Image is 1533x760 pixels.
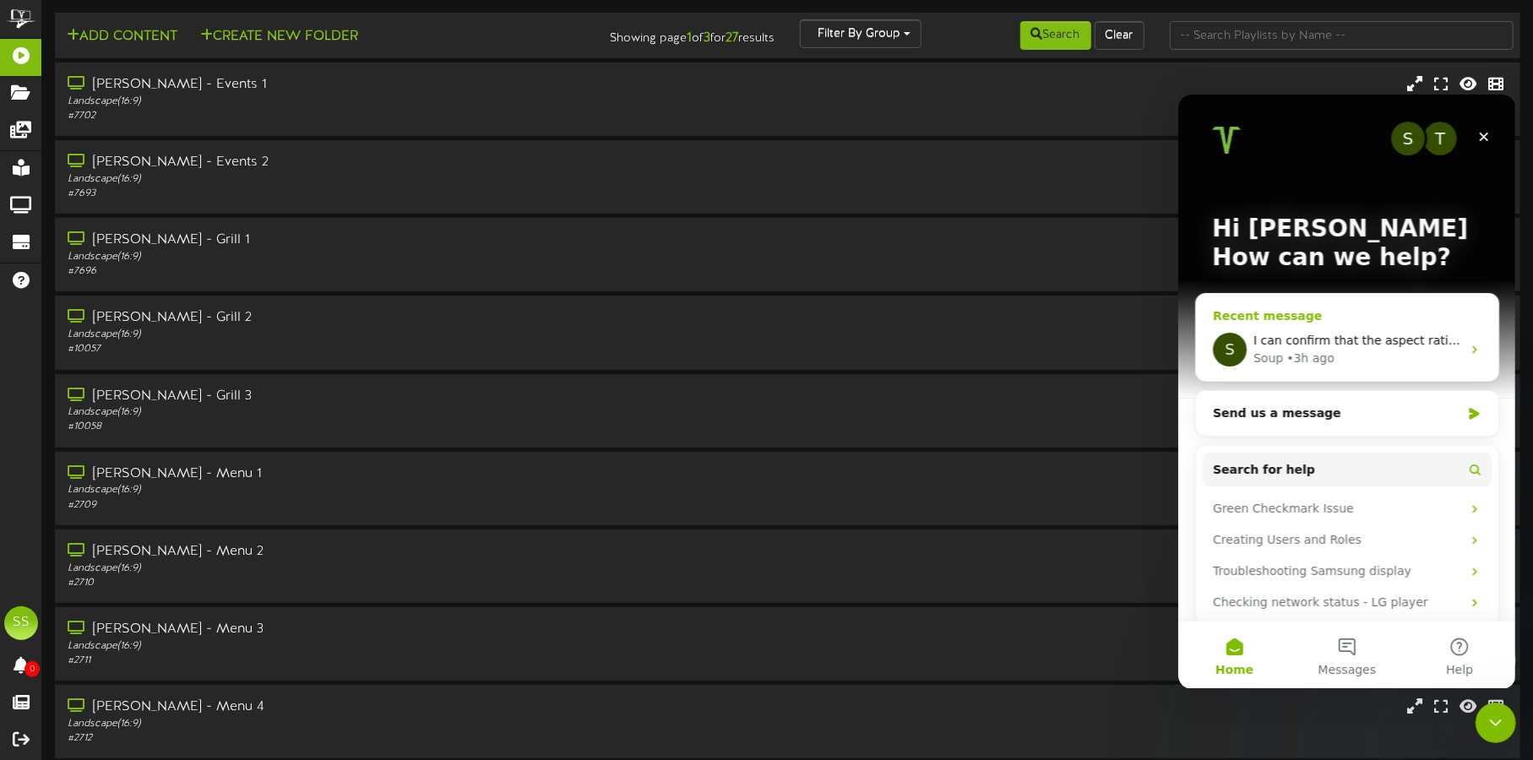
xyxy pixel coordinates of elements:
[68,542,653,562] div: [PERSON_NAME] - Menu 2
[68,231,653,250] div: [PERSON_NAME] - Grill 1
[68,264,653,279] div: # 7696
[68,620,653,639] div: [PERSON_NAME] - Menu 3
[704,30,710,46] strong: 3
[68,498,653,513] div: # 2709
[24,661,40,677] span: 0
[75,255,105,273] div: Soup
[68,405,653,420] div: Landscape ( 16:9 )
[68,698,653,717] div: [PERSON_NAME] - Menu 4
[291,27,321,57] div: Close
[68,717,653,731] div: Landscape ( 16:9 )
[68,576,653,590] div: # 2710
[108,255,156,273] div: • 3h ago
[1476,703,1516,743] iframe: Intercom live chat
[1020,21,1091,50] button: Search
[68,464,653,484] div: [PERSON_NAME] - Menu 1
[112,527,225,594] button: Messages
[68,483,653,497] div: Landscape ( 16:9 )
[35,405,283,423] div: Green Checkmark Issue
[68,95,653,109] div: Landscape ( 16:9 )
[35,366,137,384] span: Search for help
[68,250,653,264] div: Landscape ( 16:9 )
[140,569,198,581] span: Messages
[68,420,653,434] div: # 10058
[35,310,282,328] div: Send us a message
[35,468,283,486] div: Troubleshooting Samsung display
[68,342,653,356] div: # 10057
[68,187,653,201] div: # 7693
[68,153,653,172] div: [PERSON_NAME] - Events 2
[4,606,38,640] div: SS
[68,109,653,123] div: # 7702
[800,19,921,48] button: Filter By Group
[35,499,283,517] div: Checking network status - LG player
[24,461,313,492] div: Troubleshooting Samsung display
[1178,95,1516,689] iframe: Intercom live chat
[24,399,313,430] div: Green Checkmark Issue
[68,731,653,746] div: # 2712
[68,75,653,95] div: [PERSON_NAME] - Events 1
[68,172,653,187] div: Landscape ( 16:9 )
[62,26,182,47] button: Add Content
[24,492,313,524] div: Checking network status - LG player
[541,19,787,48] div: Showing page of for results
[226,527,338,594] button: Help
[68,308,653,328] div: [PERSON_NAME] - Grill 2
[37,569,75,581] span: Home
[17,296,321,342] div: Send us a message
[68,328,653,342] div: Landscape ( 16:9 )
[35,437,283,454] div: Creating Users and Roles
[68,387,653,406] div: [PERSON_NAME] - Grill 3
[1095,21,1144,50] button: Clear
[726,30,738,46] strong: 27
[1170,21,1514,50] input: -- Search Playlists by Name --
[68,639,653,654] div: Landscape ( 16:9 )
[24,358,313,392] button: Search for help
[68,654,653,668] div: # 2711
[195,26,363,47] button: Create New Folder
[68,562,653,576] div: Landscape ( 16:9 )
[268,569,295,581] span: Help
[24,430,313,461] div: Creating Users and Roles
[687,30,692,46] strong: 1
